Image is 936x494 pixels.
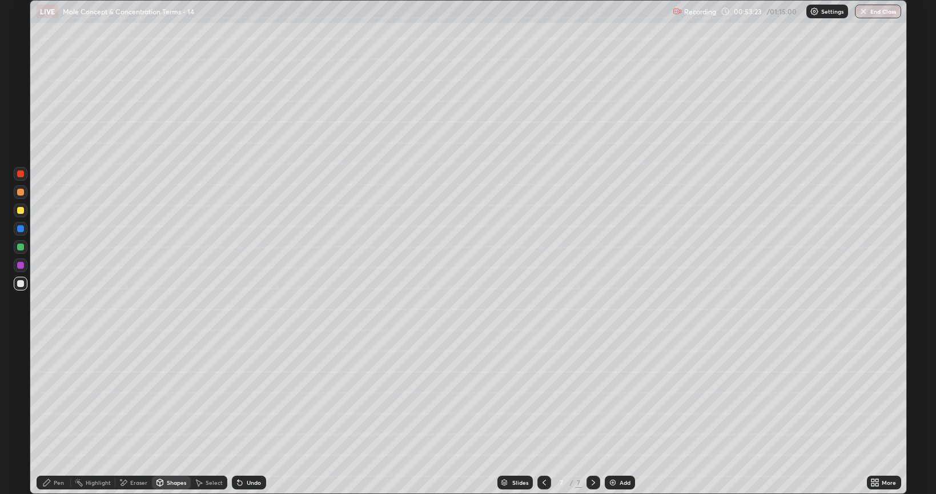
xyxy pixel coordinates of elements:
button: End Class [855,5,901,18]
div: / [569,479,573,486]
p: Mole Concept & Concentration Terms - 14 [63,7,194,16]
div: 7 [556,479,567,486]
div: Undo [247,480,261,485]
div: Select [206,480,223,485]
p: Recording [684,7,716,16]
div: Eraser [130,480,147,485]
div: 7 [575,477,582,488]
div: Highlight [86,480,111,485]
div: More [882,480,896,485]
p: LIVE [40,7,55,16]
img: add-slide-button [608,478,617,487]
div: Shapes [167,480,186,485]
div: Slides [512,480,528,485]
img: class-settings-icons [810,7,819,16]
div: Add [620,480,630,485]
img: recording.375f2c34.svg [673,7,682,16]
p: Settings [821,9,843,14]
img: end-class-cross [859,7,868,16]
div: Pen [54,480,64,485]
